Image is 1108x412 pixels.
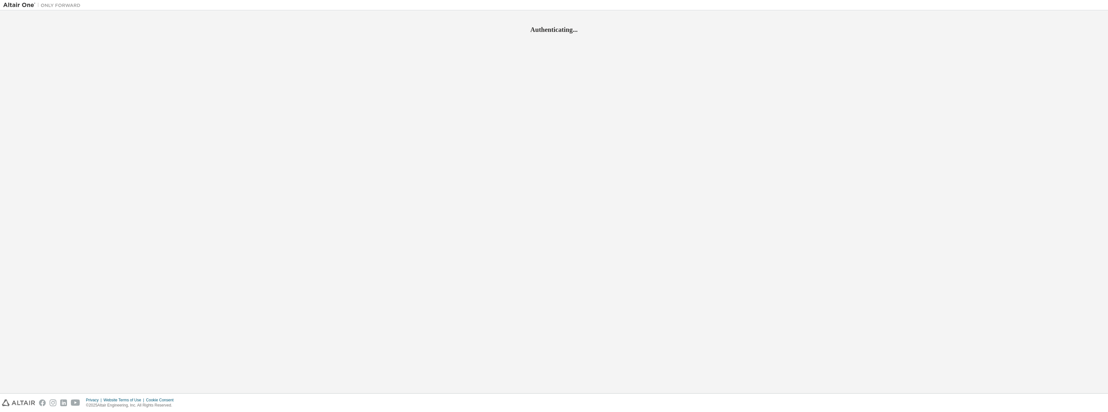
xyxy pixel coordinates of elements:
img: altair_logo.svg [2,399,35,406]
img: instagram.svg [50,399,56,406]
h2: Authenticating... [3,25,1105,34]
img: linkedin.svg [60,399,67,406]
div: Privacy [86,398,103,403]
img: facebook.svg [39,399,46,406]
p: © 2025 Altair Engineering, Inc. All Rights Reserved. [86,403,177,408]
div: Cookie Consent [146,398,177,403]
div: Website Terms of Use [103,398,146,403]
img: youtube.svg [71,399,80,406]
img: Altair One [3,2,84,8]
